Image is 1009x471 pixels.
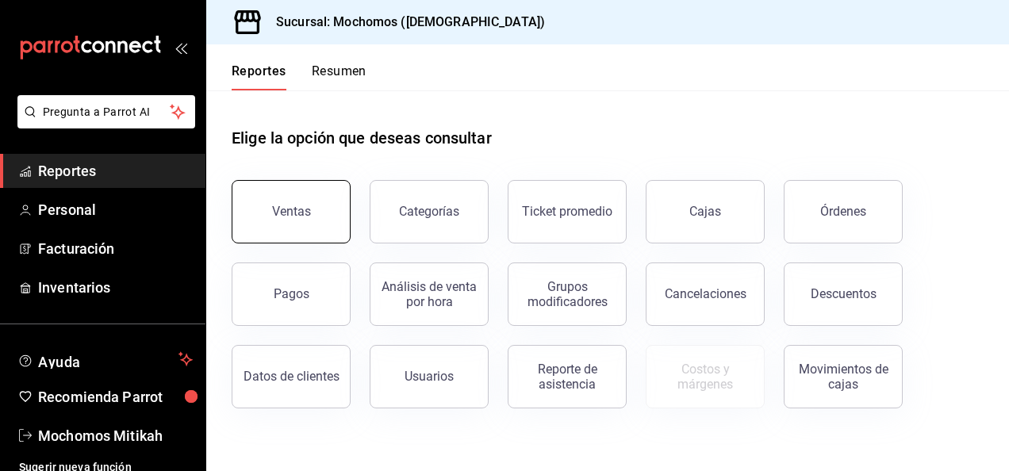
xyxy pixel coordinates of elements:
button: Usuarios [370,345,489,408]
div: Reporte de asistencia [518,362,616,392]
button: Descuentos [784,262,903,326]
div: Pagos [274,286,309,301]
div: Ventas [272,204,311,219]
button: Resumen [312,63,366,90]
div: Movimientos de cajas [794,362,892,392]
button: Movimientos de cajas [784,345,903,408]
button: Datos de clientes [232,345,351,408]
div: Análisis de venta por hora [380,279,478,309]
span: Inventarios [38,277,193,298]
div: Cajas [689,202,722,221]
div: Costos y márgenes [656,362,754,392]
div: Ticket promedio [522,204,612,219]
button: Reporte de asistencia [508,345,627,408]
button: Ticket promedio [508,180,627,243]
button: Grupos modificadores [508,262,627,326]
button: open_drawer_menu [175,41,187,54]
div: Categorías [399,204,459,219]
div: Datos de clientes [244,369,340,384]
button: Análisis de venta por hora [370,262,489,326]
span: Recomienda Parrot [38,386,193,408]
button: Órdenes [784,180,903,243]
span: Personal [38,199,193,220]
button: Pagos [232,262,351,326]
h1: Elige la opción que deseas consultar [232,126,492,150]
button: Contrata inventarios para ver este reporte [646,345,765,408]
button: Ventas [232,180,351,243]
button: Reportes [232,63,286,90]
button: Pregunta a Parrot AI [17,95,195,128]
span: Facturación [38,238,193,259]
span: Ayuda [38,350,172,369]
div: Órdenes [820,204,866,219]
div: Cancelaciones [665,286,746,301]
span: Mochomos Mitikah [38,425,193,446]
div: Grupos modificadores [518,279,616,309]
div: Descuentos [811,286,877,301]
a: Cajas [646,180,765,243]
button: Cancelaciones [646,262,765,326]
span: Reportes [38,160,193,182]
button: Categorías [370,180,489,243]
span: Pregunta a Parrot AI [43,104,171,121]
div: Usuarios [405,369,454,384]
h3: Sucursal: Mochomos ([DEMOGRAPHIC_DATA]) [263,13,545,32]
div: navigation tabs [232,63,366,90]
a: Pregunta a Parrot AI [11,115,195,132]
